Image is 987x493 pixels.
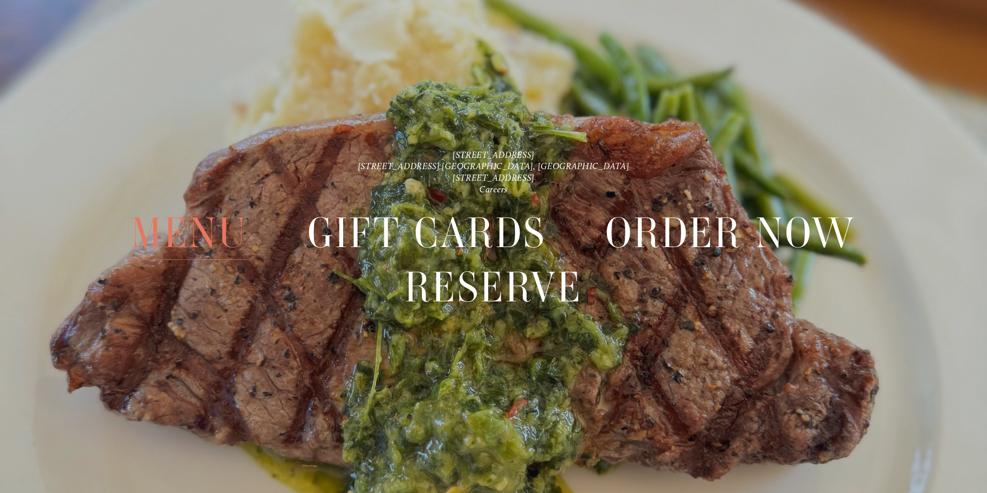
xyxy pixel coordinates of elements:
[453,149,534,160] a: [STREET_ADDRESS]
[131,206,248,259] a: Menu
[453,172,534,183] a: [STREET_ADDRESS]
[605,206,856,259] span: Order Now
[131,206,248,259] span: Menu
[479,184,508,195] a: Careers
[404,260,583,314] a: Reserve
[605,206,856,259] a: Order Now
[308,206,546,259] a: Gift Cards
[308,206,546,259] span: Gift Cards
[358,161,629,171] a: [STREET_ADDRESS] [GEOGRAPHIC_DATA], [GEOGRAPHIC_DATA]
